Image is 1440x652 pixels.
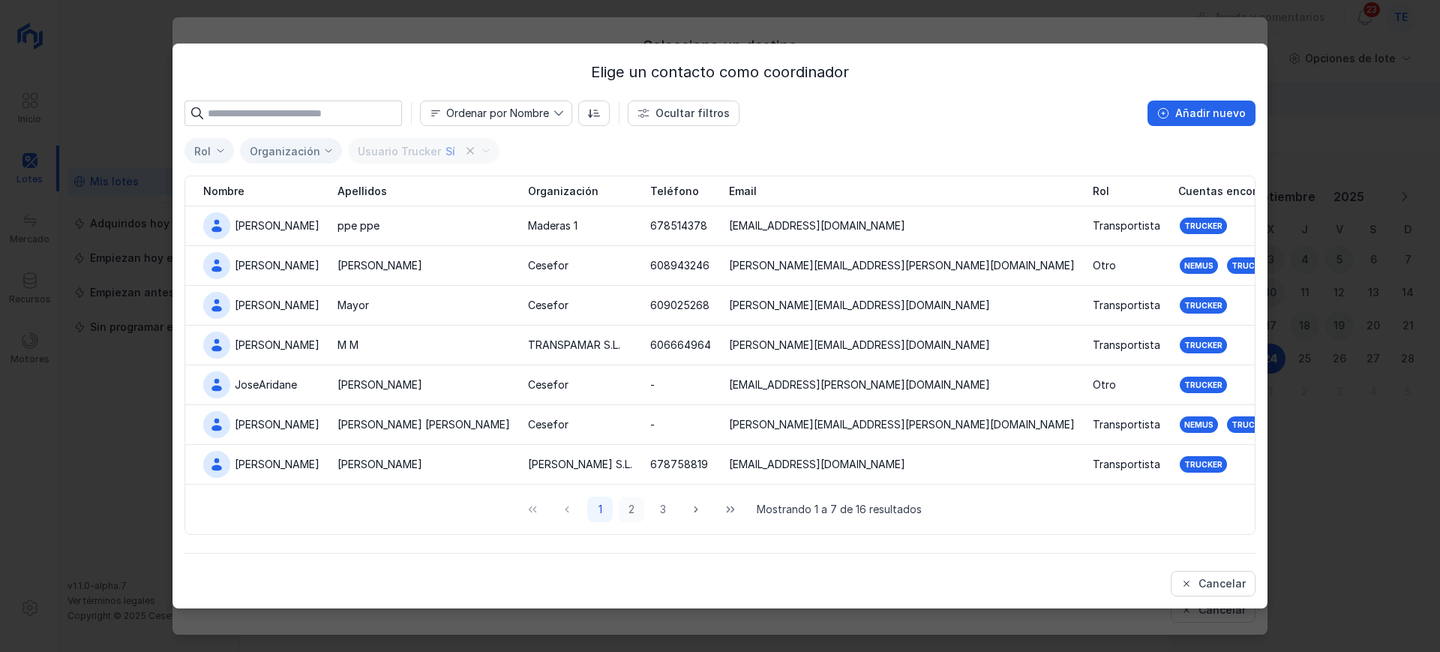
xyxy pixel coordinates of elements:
[650,218,707,233] div: 678514378
[1093,377,1116,392] div: Otro
[1184,419,1213,430] div: Nemus
[337,218,379,233] div: ppe ppe
[194,145,211,158] div: Rol
[528,184,598,199] span: Organización
[1184,260,1213,271] div: Nemus
[1198,576,1246,591] div: Cancelar
[184,62,1255,83] div: Elige un contacto como coordinador
[528,298,568,313] div: Cesefor
[1093,218,1160,233] div: Transportista
[1093,338,1160,353] div: Transportista
[1093,417,1160,432] div: Transportista
[337,298,369,313] div: Mayor
[1184,459,1222,470] div: Trucker
[1231,260,1270,271] div: Trucker
[528,258,568,273] div: Cesefor
[1184,380,1222,390] div: Trucker
[1093,298,1160,313] div: Transportista
[729,417,1075,432] div: [PERSON_NAME][EMAIL_ADDRESS][PERSON_NAME][DOMAIN_NAME]
[1093,184,1109,199] span: Rol
[446,108,549,119] div: Ordenar por Nombre
[655,106,730,121] div: Ocultar filtros
[1147,101,1255,126] button: Añadir nuevo
[628,101,739,126] button: Ocultar filtros
[528,417,568,432] div: Cesefor
[729,298,990,313] div: [PERSON_NAME][EMAIL_ADDRESS][DOMAIN_NAME]
[337,338,358,353] div: M M
[1184,340,1222,350] div: Trucker
[587,497,613,522] button: Page 1
[650,258,709,273] div: 608943246
[650,457,708,472] div: 678758819
[729,218,905,233] div: [EMAIL_ADDRESS][DOMAIN_NAME]
[185,139,215,164] span: Seleccionar
[650,338,711,353] div: 606664964
[337,417,510,432] div: [PERSON_NAME] [PERSON_NAME]
[250,145,320,158] div: Organización
[1093,258,1116,273] div: Otro
[235,457,319,472] div: [PERSON_NAME]
[650,377,655,392] div: -
[1178,184,1294,199] span: Cuentas encontradas
[203,184,244,199] span: Nombre
[528,457,632,472] div: [PERSON_NAME] S.L.
[337,258,422,273] div: [PERSON_NAME]
[729,258,1075,273] div: [PERSON_NAME][EMAIL_ADDRESS][PERSON_NAME][DOMAIN_NAME]
[421,101,553,125] span: Nombre
[235,377,297,392] div: JoseAridane
[650,184,699,199] span: Teléfono
[729,184,757,199] span: Email
[650,497,676,522] button: Page 3
[1184,221,1222,231] div: Trucker
[528,218,577,233] div: Maderas 1
[682,497,710,522] button: Next Page
[337,377,422,392] div: [PERSON_NAME]
[1093,457,1160,472] div: Transportista
[757,502,922,517] span: Mostrando 1 a 7 de 16 resultados
[528,377,568,392] div: Cesefor
[1184,300,1222,311] div: Trucker
[650,417,655,432] div: -
[337,457,422,472] div: [PERSON_NAME]
[729,338,990,353] div: [PERSON_NAME][EMAIL_ADDRESS][DOMAIN_NAME]
[235,417,319,432] div: [PERSON_NAME]
[1231,419,1270,430] div: Trucker
[528,338,620,353] div: TRANSPAMAR S.L.
[716,497,745,522] button: Last Page
[235,298,319,313] div: [PERSON_NAME]
[235,338,319,353] div: [PERSON_NAME]
[1171,571,1255,596] button: Cancelar
[729,457,905,472] div: [EMAIL_ADDRESS][DOMAIN_NAME]
[619,497,644,522] button: Page 2
[729,377,990,392] div: [EMAIL_ADDRESS][PERSON_NAME][DOMAIN_NAME]
[235,258,319,273] div: [PERSON_NAME]
[337,184,387,199] span: Apellidos
[1175,106,1246,121] div: Añadir nuevo
[235,218,319,233] div: [PERSON_NAME]
[650,298,709,313] div: 609025268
